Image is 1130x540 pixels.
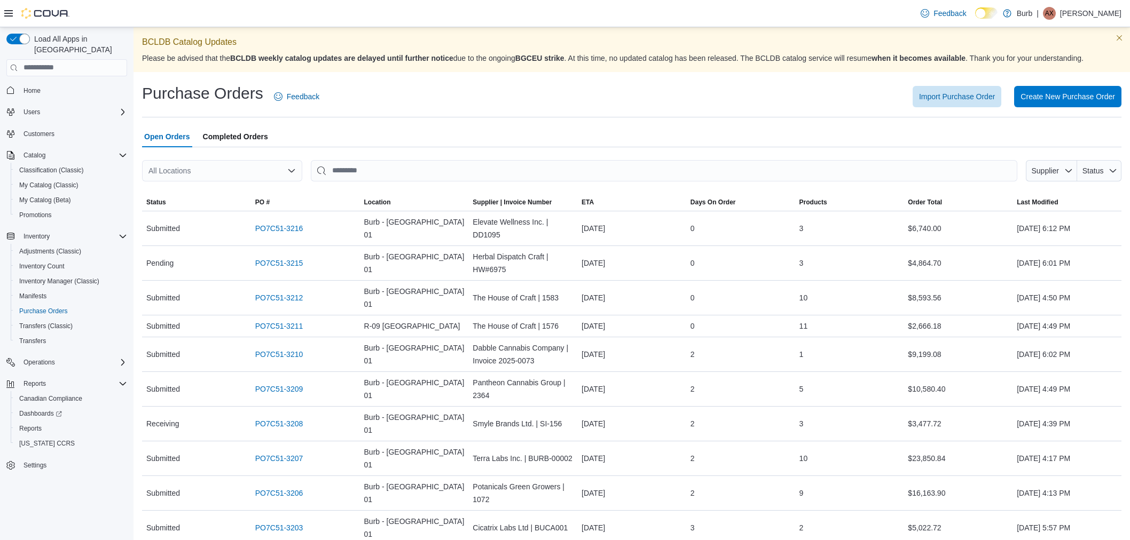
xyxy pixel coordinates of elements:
div: The House of Craft | 1583 [468,287,577,308]
span: Create New Purchase Order [1021,91,1115,102]
span: Open Orders [144,126,190,147]
span: Classification (Classic) [15,164,127,177]
span: 5 [799,383,804,395]
button: Inventory [2,229,131,244]
span: Burb - [GEOGRAPHIC_DATA] 01 [364,411,465,436]
div: Pantheon Cannabis Group | 2364 [468,372,577,406]
div: $16,163.90 [904,482,1013,504]
div: [DATE] 6:02 PM [1013,344,1121,365]
a: PO7C51-3209 [255,383,303,395]
span: Reports [19,424,42,433]
strong: BCLDB weekly catalog updates are delayed until further notice [230,54,453,62]
input: This is a search bar. After typing your query, hit enter to filter the results lower in the page. [311,160,1017,181]
div: $3,477.72 [904,413,1013,434]
a: Settings [19,459,51,472]
span: Load All Apps in [GEOGRAPHIC_DATA] [30,34,127,55]
span: Dashboards [15,407,127,420]
span: Adjustments (Classic) [19,247,81,256]
span: Promotions [19,211,52,219]
button: My Catalog (Classic) [11,178,131,193]
button: Status [1077,160,1121,181]
strong: when it becomes available [872,54,966,62]
button: Supplier | Invoice Number [468,194,577,211]
div: [DATE] 6:01 PM [1013,252,1121,274]
span: Classification (Classic) [19,166,84,174]
span: Inventory [19,230,127,243]
div: Potanicals Green Growers | 1072 [468,476,577,510]
div: Elevate Wellness Inc. | DD1095 [468,211,577,245]
a: Dashboards [11,406,131,421]
div: [DATE] [577,378,686,400]
div: Location [364,198,391,207]
span: PO # [255,198,270,207]
button: Days On Order [686,194,795,211]
a: PO7C51-3210 [255,348,303,361]
button: My Catalog (Beta) [11,193,131,208]
div: [DATE] 5:57 PM [1013,517,1121,538]
a: Promotions [15,209,56,221]
span: Burb - [GEOGRAPHIC_DATA] 01 [364,342,465,367]
div: Akira Xu [1043,7,1056,20]
span: 10 [799,291,808,304]
span: Submitted [146,348,180,361]
span: Completed Orders [203,126,268,147]
span: Burb - [GEOGRAPHIC_DATA] 01 [364,480,465,506]
span: 10 [799,452,808,465]
div: [DATE] [577,252,686,274]
div: Smyle Brands Ltd. | SI-156 [468,413,577,434]
span: Submitted [146,222,180,235]
div: [DATE] [577,315,686,337]
button: Reports [19,377,50,390]
button: Customers [2,126,131,141]
a: PO7C51-3206 [255,487,303,499]
p: BCLDB Catalog Updates [142,36,1121,49]
button: PO # [251,194,360,211]
button: Catalog [2,148,131,163]
span: Burb - [GEOGRAPHIC_DATA] 01 [364,376,465,402]
div: [DATE] 4:39 PM [1013,413,1121,434]
span: Burb - [GEOGRAPHIC_DATA] 01 [364,216,465,241]
span: Transfers (Classic) [19,322,73,330]
span: Home [19,84,127,97]
span: Catalog [19,149,127,162]
span: Order Total [908,198,942,207]
button: Manifests [11,289,131,304]
span: Products [799,198,827,207]
div: $10,580.40 [904,378,1013,400]
span: Submitted [146,383,180,395]
span: Transfers [19,337,46,345]
img: Cova [21,8,69,19]
div: Cicatrix Labs Ltd | BUCA001 [468,517,577,538]
a: My Catalog (Beta) [15,194,75,207]
button: Create New Purchase Order [1014,86,1121,107]
button: Operations [19,356,59,369]
div: $6,740.00 [904,218,1013,239]
span: Inventory Manager (Classic) [15,275,127,288]
button: Transfers [11,333,131,348]
div: [DATE] [577,482,686,504]
button: Users [19,106,44,118]
span: 0 [690,291,695,304]
span: Dashboards [19,409,62,418]
span: Customers [23,130,54,138]
span: Purchase Orders [15,305,127,317]
span: Purchase Orders [19,307,68,315]
span: Transfers (Classic) [15,320,127,332]
button: Promotions [11,208,131,223]
span: 2 [690,487,695,499]
div: $2,666.18 [904,315,1013,337]
p: [PERSON_NAME] [1060,7,1121,20]
span: 1 [799,348,804,361]
span: My Catalog (Classic) [15,179,127,192]
span: Submitted [146,291,180,304]
button: Import Purchase Order [913,86,1001,107]
a: Feedback [916,3,970,24]
span: ETA [582,198,594,207]
a: Transfers (Classic) [15,320,77,332]
button: Home [2,83,131,98]
span: Manifests [15,290,127,303]
a: Feedback [270,86,324,107]
span: Status [1082,166,1104,175]
span: Inventory Count [19,262,65,271]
